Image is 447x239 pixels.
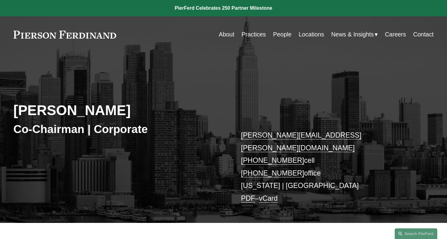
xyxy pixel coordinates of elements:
a: folder dropdown [331,29,378,40]
a: Locations [299,29,324,40]
a: Practices [241,29,266,40]
a: People [273,29,292,40]
a: About [219,29,234,40]
p: cell office [US_STATE] | [GEOGRAPHIC_DATA] – [241,129,416,205]
a: vCard [259,194,278,202]
a: Careers [385,29,406,40]
a: [PHONE_NUMBER] [241,156,304,164]
h2: [PERSON_NAME] [13,102,223,119]
a: Contact [413,29,434,40]
h3: Co-Chairman | Corporate [13,122,223,136]
a: PDF [241,194,255,202]
a: Search this site [395,228,437,239]
a: [PERSON_NAME][EMAIL_ADDRESS][PERSON_NAME][DOMAIN_NAME] [241,131,362,152]
span: News & Insights [331,29,374,40]
a: [PHONE_NUMBER] [241,169,304,177]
